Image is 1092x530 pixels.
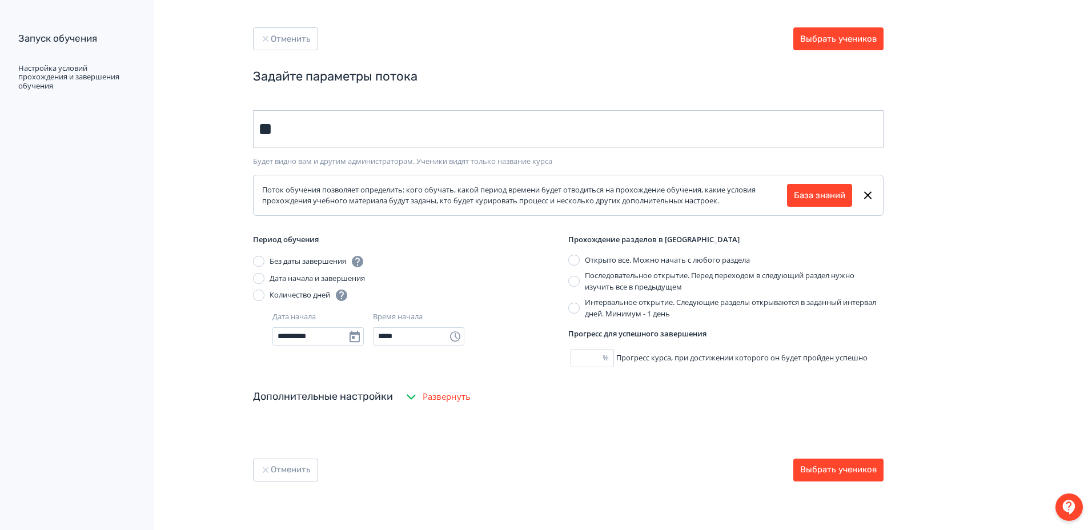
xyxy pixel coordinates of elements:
div: Прохождение разделов в [GEOGRAPHIC_DATA] [568,234,884,246]
button: Отменить [253,459,318,481]
div: Период обучения [253,234,568,246]
div: Время начала [373,311,423,323]
a: База знаний [794,189,845,202]
div: % [603,352,613,364]
div: Прогресс для успешного завершения [568,328,884,340]
div: Дата начала и завершения [270,273,365,284]
button: Развернуть [402,386,473,408]
div: Настройка условий прохождения и завершения обучения [18,64,134,91]
div: Дата начала [272,311,316,323]
div: Открыто все. Можно начать с любого раздела [585,255,750,266]
button: Выбрать учеников [793,27,884,50]
button: База знаний [787,184,852,207]
span: Развернуть [423,390,471,403]
div: Поток обучения позволяет определить: кого обучать, какой период времени будет отводиться на прохо... [262,184,787,207]
button: Отменить [253,27,318,50]
div: Количество дней [270,288,348,302]
div: Задайте параметры потока [253,69,884,85]
div: Без даты завершения [270,255,364,268]
button: Выбрать учеников [793,459,884,481]
div: Запуск обучения [18,32,134,46]
div: Прогресс курса, при достижении которого он будет пройден успешно [568,349,884,367]
div: Дополнительные настройки [253,389,393,404]
div: Последовательное открытие. Перед переходом в следующий раздел нужно изучить все в предыдущем [585,270,884,292]
div: Интервальное открытие. Следующие разделы открываются в заданный интервал дней. Минимум - 1 день [585,297,884,319]
div: Будет видно вам и другим администраторам. Ученики видят только название курса [253,157,884,166]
